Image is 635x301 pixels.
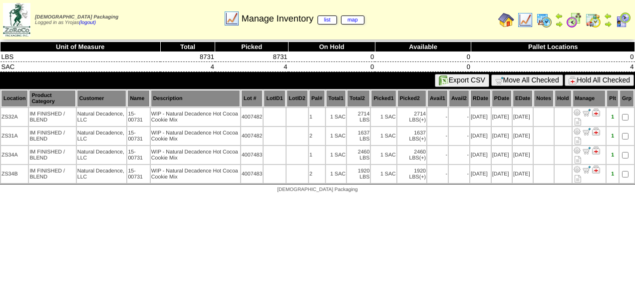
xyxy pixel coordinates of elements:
[492,165,512,183] td: [DATE]
[566,12,582,28] img: calendarblend.gif
[517,12,533,28] img: line_graph.gif
[585,12,601,28] img: calendarinout.gif
[397,165,426,183] td: 1920 LBS
[0,42,161,52] th: Unit of Measure
[471,42,635,52] th: Pallet Locations
[583,127,591,135] img: Move
[492,108,512,126] td: [DATE]
[347,108,370,126] td: 2714 LBS
[513,90,533,107] th: EDate
[569,76,577,84] img: hold.gif
[592,127,600,135] img: Manage Hold
[375,52,471,62] td: 0
[277,187,357,192] span: [DEMOGRAPHIC_DATA] Packaging
[1,90,28,107] th: Location
[607,171,618,177] div: 1
[35,14,118,25] span: Logged in as Yrojas
[583,146,591,154] img: Move
[326,90,346,107] th: Total1
[449,146,469,164] td: -
[77,90,127,107] th: Customer
[573,165,581,173] img: Adjust
[419,136,426,142] div: (+)
[77,165,127,183] td: Natural Decadence, LLC
[29,108,75,126] td: IM FINISHED / BLEND
[29,127,75,145] td: IM FINISHED / BLEND
[397,146,426,164] td: 2460 LBS
[371,108,396,126] td: 1 SAC
[289,62,375,72] td: 0
[565,74,634,86] button: Hold All Checked
[151,90,240,107] th: Description
[241,108,263,126] td: 4007482
[35,14,118,20] span: [DEMOGRAPHIC_DATA] Packaging
[492,146,512,164] td: [DATE]
[151,127,240,145] td: WIP - Natural Decadence Hot Cocoa Cookie Mix
[471,62,635,72] td: 4
[470,165,491,183] td: [DATE]
[592,165,600,173] img: Manage Hold
[575,175,581,182] i: Note
[371,146,396,164] td: 1 SAC
[264,90,285,107] th: LotID1
[604,20,612,28] img: arrowright.gif
[151,165,240,183] td: WIP - Natural Decadence Hot Cocoa Cookie Mix
[555,90,572,107] th: Hold
[607,152,618,158] div: 1
[326,108,346,126] td: 1 SAC
[309,165,325,183] td: 2
[0,52,161,62] td: LBS
[575,156,581,163] i: Note
[77,146,127,164] td: Natural Decadence, LLC
[347,146,370,164] td: 2460 LBS
[347,90,370,107] th: Total2
[575,137,581,144] i: Note
[371,165,396,183] td: 1 SAC
[371,127,396,145] td: 1 SAC
[241,127,263,145] td: 4007482
[449,127,469,145] td: -
[397,127,426,145] td: 1637 LBS
[513,146,533,164] td: [DATE]
[160,62,215,72] td: 4
[1,108,28,126] td: ZS32A
[241,90,263,107] th: Lot #
[241,165,263,183] td: 4007483
[449,108,469,126] td: -
[309,90,325,107] th: Pal#
[289,52,375,62] td: 0
[127,108,149,126] td: 15-00731
[160,52,215,62] td: 8731
[607,90,619,107] th: Plt
[607,114,618,120] div: 1
[513,127,533,145] td: [DATE]
[419,155,426,161] div: (+)
[470,108,491,126] td: [DATE]
[215,62,289,72] td: 4
[397,108,426,126] td: 2714 LBS
[347,165,370,183] td: 1920 LBS
[592,146,600,154] img: Manage Hold
[127,127,149,145] td: 15-00731
[309,108,325,126] td: 1
[555,12,563,20] img: arrowleft.gif
[435,74,489,87] button: Export CSV
[77,108,127,126] td: Natural Decadence, LLC
[0,62,161,72] td: SAC
[573,108,581,116] img: Adjust
[555,20,563,28] img: arrowright.gif
[583,165,591,173] img: Move
[592,108,600,116] img: Manage Hold
[427,165,448,183] td: -
[375,62,471,72] td: 0
[427,146,448,164] td: -
[77,127,127,145] td: Natural Decadence, LLC
[1,165,28,183] td: ZS34B
[470,127,491,145] td: [DATE]
[326,165,346,183] td: 1 SAC
[439,75,449,85] img: excel.gif
[347,127,370,145] td: 1637 LBS
[1,146,28,164] td: ZS34A
[492,127,512,145] td: [DATE]
[375,42,471,52] th: Available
